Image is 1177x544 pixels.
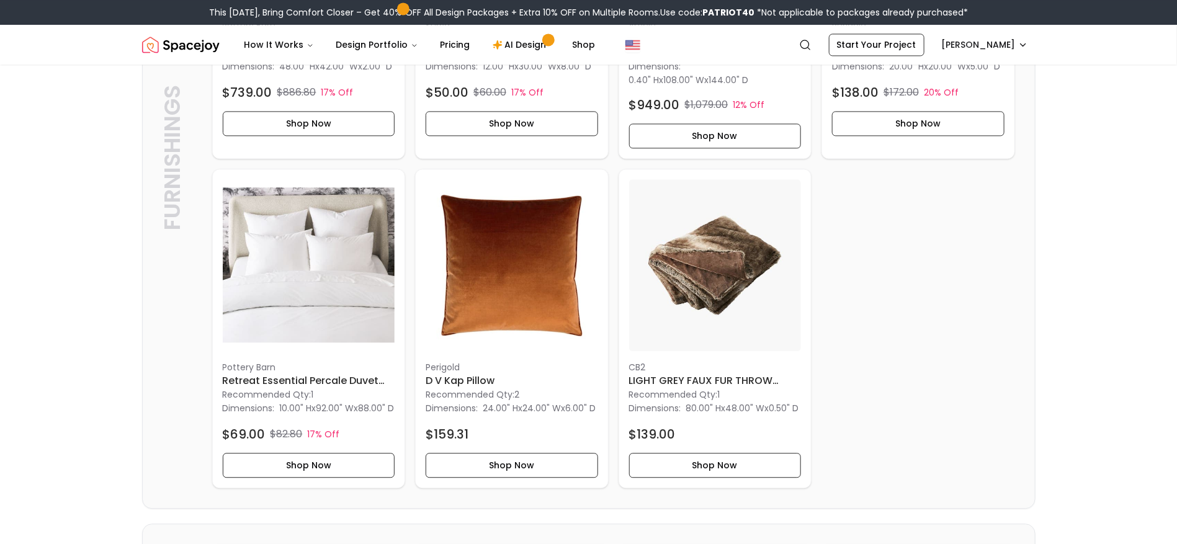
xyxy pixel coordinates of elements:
p: x x [483,402,596,414]
p: Perigold [426,361,598,373]
div: This [DATE], Bring Comfort Closer – Get 40% OFF All Design Packages + Extra 10% OFF on Multiple R... [209,6,968,19]
nav: Global [142,25,1036,65]
div: LIGHT GREY FAUX FUR THROW BLANKET [619,169,812,489]
b: PATRIOT40 [702,6,754,19]
p: x x [280,402,395,414]
span: 20.00" H [889,60,924,73]
button: How It Works [235,32,324,57]
a: LIGHT GREY FAUX FUR THROW BLANKET imageCB2LIGHT GREY FAUX FUR THROW BLANKETRecommended Qty:1Dimen... [619,169,812,489]
span: 8.00" D [561,60,591,73]
h4: $50.00 [426,84,468,101]
p: Recommended Qty: 1 [629,388,802,401]
p: Dimensions: [629,59,681,74]
span: 2.00" D [363,60,393,73]
p: 17% Off [308,428,340,440]
img: United States [625,37,640,52]
p: $82.80 [271,427,303,442]
p: Dimensions: [426,401,478,416]
p: x x [280,60,393,73]
p: x x [686,402,799,414]
p: 17% Off [511,86,544,99]
p: x x [629,74,749,86]
p: Dimensions: [629,401,681,416]
h6: LIGHT GREY FAUX FUR THROW BLANKET [629,373,802,388]
p: 20% Off [924,86,959,99]
span: 0.50" D [769,402,799,414]
a: Shop [563,32,606,57]
button: Shop Now [629,453,802,478]
h4: $159.31 [426,426,468,443]
p: x x [889,60,1000,73]
p: Recommended Qty: 2 [426,388,598,401]
p: Pottery Barn [223,361,395,373]
p: $886.80 [277,85,316,100]
span: Use code: [660,6,754,19]
p: Furnishings [160,9,185,306]
div: D V Kap Pillow [415,169,609,489]
span: 10.00" H [280,402,312,414]
a: D V Kap Pillow imagePerigoldD V Kap PillowRecommended Qty:2Dimensions:24.00" Hx24.00" Wx6.00" D$1... [415,169,609,489]
img: LIGHT GREY FAUX FUR THROW BLANKET image [629,179,802,352]
button: Shop Now [223,111,395,136]
button: Design Portfolio [326,32,428,57]
span: 24.00" W [522,402,561,414]
p: 17% Off [321,86,354,99]
p: Dimensions: [832,59,884,74]
p: Dimensions: [223,59,275,74]
p: Recommended Qty: 1 [223,388,395,401]
h4: $69.00 [223,426,266,443]
a: Spacejoy [142,32,220,57]
button: Shop Now [426,453,598,478]
span: 88.00" D [359,402,395,414]
span: 0.40" H [629,74,660,86]
h4: $139.00 [629,426,676,443]
button: Shop Now [832,111,1005,136]
span: 5.00" D [970,60,1000,73]
p: x x [483,60,591,73]
h6: D V Kap Pillow [426,373,598,388]
span: 48.00" H [280,60,316,73]
p: $60.00 [473,85,506,100]
button: Shop Now [629,123,802,148]
h4: $949.00 [629,96,680,114]
span: *Not applicable to packages already purchased* [754,6,968,19]
p: Dimensions: [426,59,478,74]
span: 42.00" W [320,60,359,73]
h4: $138.00 [832,84,879,101]
span: 144.00" D [709,74,749,86]
span: 24.00" H [483,402,518,414]
p: CB2 [629,361,802,373]
span: 12.00" H [483,60,514,73]
div: Retreat Essential Percale Duvet Cover [212,169,406,489]
span: 92.00" W [316,402,354,414]
nav: Main [235,32,606,57]
a: AI Design [483,32,560,57]
h6: Retreat Essential Percale Duvet Cover [223,373,395,388]
button: Shop Now [223,453,395,478]
span: 80.00" H [686,402,722,414]
span: 108.00" W [664,74,705,86]
span: 6.00" D [565,402,596,414]
p: 12% Off [733,99,765,111]
button: [PERSON_NAME] [934,33,1036,56]
a: Pricing [431,32,480,57]
h4: $739.00 [223,84,272,101]
a: Start Your Project [829,33,924,56]
p: $1,079.00 [685,97,728,112]
a: Retreat Essential Percale Duvet Cover imagePottery BarnRetreat Essential Percale Duvet CoverRecom... [212,169,406,489]
img: D V Kap Pillow image [426,179,598,352]
img: Spacejoy Logo [142,32,220,57]
img: Retreat Essential Percale Duvet Cover image [223,179,395,352]
span: 48.00" W [726,402,765,414]
span: 30.00" W [519,60,557,73]
p: $172.00 [884,85,919,100]
span: 20.00" W [928,60,966,73]
p: Dimensions: [223,401,275,416]
button: Shop Now [426,111,598,136]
